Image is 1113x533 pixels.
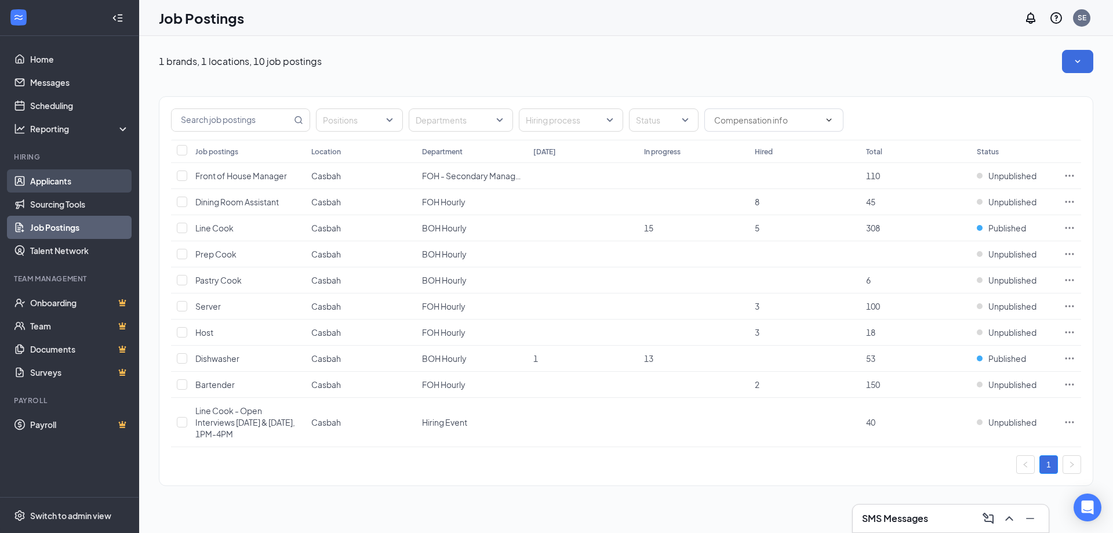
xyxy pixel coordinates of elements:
[30,510,111,521] div: Switch to admin view
[13,12,24,23] svg: WorkstreamLogo
[422,147,463,157] div: Department
[30,169,129,193] a: Applicants
[311,249,341,259] span: Casbah
[988,196,1036,208] span: Unpublished
[866,197,875,207] span: 45
[30,193,129,216] a: Sourcing Tools
[416,189,527,215] td: FOH Hourly
[1068,461,1075,468] span: right
[159,55,322,68] p: 1 brands, 1 locations, 10 job postings
[416,267,527,293] td: BOH Hourly
[866,301,880,311] span: 100
[195,171,287,181] span: Front of House Manager
[1074,494,1101,521] div: Open Intercom Messenger
[988,300,1036,312] span: Unpublished
[866,417,875,427] span: 40
[1023,512,1037,525] svg: Minimize
[755,301,759,311] span: 3
[422,223,467,233] span: BOH Hourly
[311,197,341,207] span: Casbah
[1064,300,1075,312] svg: Ellipses
[30,48,129,71] a: Home
[416,293,527,320] td: FOH Hourly
[988,248,1036,260] span: Unpublished
[1078,13,1086,23] div: SE
[416,215,527,241] td: BOH Hourly
[305,293,416,320] td: Casbah
[866,353,875,364] span: 53
[862,512,928,525] h3: SMS Messages
[311,417,341,427] span: Casbah
[1064,353,1075,364] svg: Ellipses
[195,249,237,259] span: Prep Cook
[305,267,416,293] td: Casbah
[195,301,221,311] span: Server
[1021,509,1039,528] button: Minimize
[988,416,1036,428] span: Unpublished
[755,327,759,338] span: 3
[988,170,1036,182] span: Unpublished
[1000,509,1019,528] button: ChevronUp
[195,379,235,390] span: Bartender
[172,109,292,131] input: Search job postings
[30,361,129,384] a: SurveysCrown
[14,396,127,405] div: Payroll
[416,163,527,189] td: FOH - Secondary Management
[30,239,129,262] a: Talent Network
[30,94,129,117] a: Scheduling
[1022,461,1029,468] span: left
[311,327,341,338] span: Casbah
[1064,222,1075,234] svg: Ellipses
[988,353,1026,364] span: Published
[195,327,213,338] span: Host
[305,398,416,447] td: Casbah
[30,71,129,94] a: Messages
[305,320,416,346] td: Casbah
[988,222,1026,234] span: Published
[988,379,1036,390] span: Unpublished
[1064,327,1075,338] svg: Ellipses
[112,12,123,24] svg: Collapse
[14,274,127,284] div: Team Management
[1063,455,1081,474] li: Next Page
[311,301,341,311] span: Casbah
[644,353,653,364] span: 13
[979,509,998,528] button: ComposeMessage
[1016,455,1035,474] li: Previous Page
[749,140,860,163] th: Hired
[755,223,759,233] span: 5
[981,512,995,525] svg: ComposeMessage
[1062,50,1093,73] button: SmallChevronDown
[294,115,303,125] svg: MagnifyingGlass
[416,372,527,398] td: FOH Hourly
[714,114,820,126] input: Compensation info
[422,379,465,390] span: FOH Hourly
[195,405,295,439] span: Line Cook - Open Interviews [DATE] & [DATE], 1PM-4PM
[1040,456,1057,473] a: 1
[533,353,538,364] span: 1
[866,327,875,338] span: 18
[305,241,416,267] td: Casbah
[416,346,527,372] td: BOH Hourly
[422,275,467,285] span: BOH Hourly
[422,249,467,259] span: BOH Hourly
[1002,512,1016,525] svg: ChevronUp
[422,327,465,338] span: FOH Hourly
[305,215,416,241] td: Casbah
[422,301,465,311] span: FOH Hourly
[30,123,130,135] div: Reporting
[195,275,242,285] span: Pastry Cook
[422,417,467,427] span: Hiring Event
[971,140,1058,163] th: Status
[416,241,527,267] td: BOH Hourly
[30,216,129,239] a: Job Postings
[866,223,880,233] span: 308
[988,327,1036,338] span: Unpublished
[528,140,638,163] th: [DATE]
[866,275,871,285] span: 6
[1064,274,1075,286] svg: Ellipses
[755,197,759,207] span: 8
[416,398,527,447] td: Hiring Event
[311,147,341,157] div: Location
[1072,56,1083,67] svg: SmallChevronDown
